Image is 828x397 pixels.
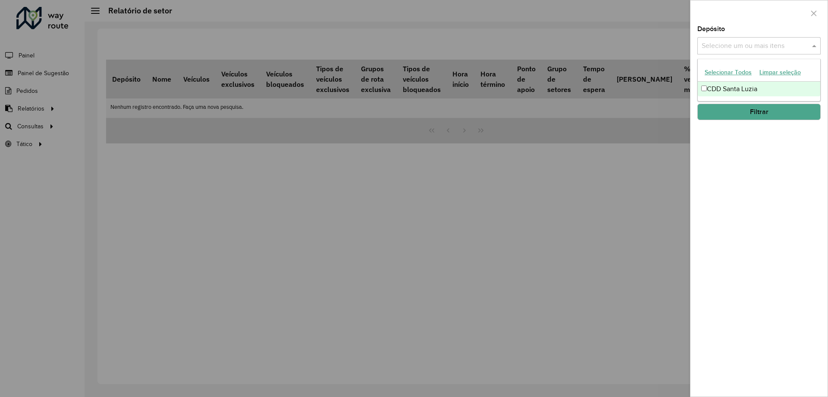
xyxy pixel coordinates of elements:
[697,59,821,102] ng-dropdown-panel: Options list
[701,66,756,79] button: Selecionar Todos
[697,24,725,34] label: Depósito
[756,66,805,79] button: Limpar seleção
[697,104,821,120] button: Filtrar
[698,82,820,96] div: CDD Santa Luzia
